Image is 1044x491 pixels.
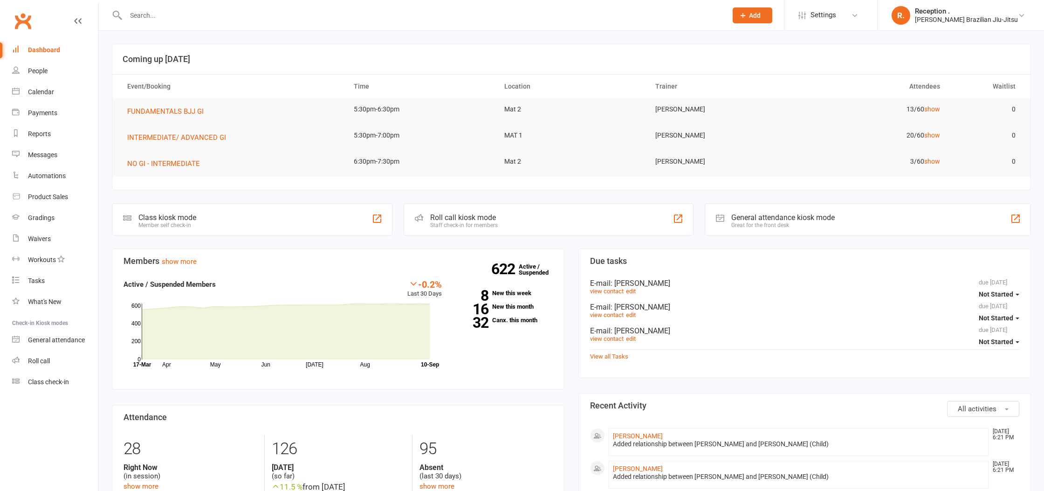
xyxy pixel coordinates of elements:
[345,98,496,120] td: 5:30pm-6:30pm
[345,75,496,98] th: Time
[272,463,405,472] strong: [DATE]
[590,256,1019,266] h3: Due tasks
[590,303,1019,311] div: E-mail
[12,124,98,145] a: Reports
[419,482,454,491] a: show more
[124,280,216,289] strong: Active / Suspended Members
[611,326,670,335] span: : [PERSON_NAME]
[948,75,1024,98] th: Waitlist
[613,432,663,440] a: [PERSON_NAME]
[419,435,553,463] div: 95
[124,435,257,463] div: 28
[430,213,498,222] div: Roll call kiosk mode
[12,166,98,187] a: Automations
[611,303,670,311] span: : [PERSON_NAME]
[123,9,721,22] input: Search...
[647,98,798,120] td: [PERSON_NAME]
[496,98,647,120] td: Mat 2
[124,256,553,266] h3: Members
[28,235,51,242] div: Waivers
[456,317,553,323] a: 32Canx. this month
[124,463,257,481] div: (in session)
[797,75,948,98] th: Attendees
[958,405,996,413] span: All activities
[519,256,560,283] a: 622Active / Suspended
[345,151,496,173] td: 6:30pm-7:30pm
[915,7,1018,15] div: Reception .
[915,15,1018,24] div: [PERSON_NAME] Brazilian Jiu-Jitsu
[127,158,206,169] button: NO GI - INTERMEDIATE
[12,291,98,312] a: What's New
[127,106,210,117] button: FUNDAMENTALS BJJ GI
[979,290,1013,298] span: Not Started
[491,262,519,276] strong: 622
[979,310,1019,326] button: Not Started
[127,159,200,168] span: NO GI - INTERMEDIATE
[419,463,553,481] div: (last 30 days)
[407,279,442,299] div: Last 30 Days
[28,256,56,263] div: Workouts
[626,335,636,342] a: edit
[456,304,553,310] a: 16New this month
[28,109,57,117] div: Payments
[456,316,488,330] strong: 32
[611,279,670,288] span: : [PERSON_NAME]
[979,333,1019,350] button: Not Started
[797,98,948,120] td: 13/60
[948,151,1024,173] td: 0
[456,290,553,296] a: 8New this week
[272,435,405,463] div: 126
[28,378,69,386] div: Class check-in
[590,335,624,342] a: view contact
[123,55,1020,64] h3: Coming up [DATE]
[496,75,647,98] th: Location
[430,222,498,228] div: Staff check-in for members
[345,124,496,146] td: 5:30pm-7:00pm
[626,288,636,295] a: edit
[749,12,761,19] span: Add
[948,98,1024,120] td: 0
[12,372,98,393] a: Class kiosk mode
[12,228,98,249] a: Waivers
[733,7,772,23] button: Add
[28,151,57,159] div: Messages
[12,187,98,207] a: Product Sales
[28,277,45,284] div: Tasks
[456,302,488,316] strong: 16
[407,279,442,289] div: -0.2%
[590,279,1019,288] div: E-mail
[647,75,798,98] th: Trainer
[590,326,1019,335] div: E-mail
[12,249,98,270] a: Workouts
[12,145,98,166] a: Messages
[12,207,98,228] a: Gradings
[979,314,1013,322] span: Not Started
[138,213,196,222] div: Class kiosk mode
[924,131,940,139] a: show
[924,158,940,165] a: show
[138,222,196,228] div: Member self check-in
[979,338,1013,346] span: Not Started
[28,172,66,180] div: Automations
[496,151,647,173] td: Mat 2
[127,107,204,116] span: FUNDAMENTALS BJJ GI
[419,463,553,472] strong: Absent
[12,351,98,372] a: Roll call
[12,330,98,351] a: General attendance kiosk mode
[28,193,68,201] div: Product Sales
[613,465,663,472] a: [PERSON_NAME]
[613,473,984,481] div: Added relationship between [PERSON_NAME] and [PERSON_NAME] (Child)
[590,353,628,360] a: View all Tasks
[590,288,624,295] a: view contact
[12,40,98,61] a: Dashboard
[28,88,54,96] div: Calendar
[647,151,798,173] td: [PERSON_NAME]
[28,336,85,344] div: General attendance
[12,103,98,124] a: Payments
[28,298,62,305] div: What's New
[613,440,984,448] div: Added relationship between [PERSON_NAME] and [PERSON_NAME] (Child)
[272,463,405,481] div: (so far)
[979,286,1019,303] button: Not Started
[797,151,948,173] td: 3/60
[124,463,257,472] strong: Right Now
